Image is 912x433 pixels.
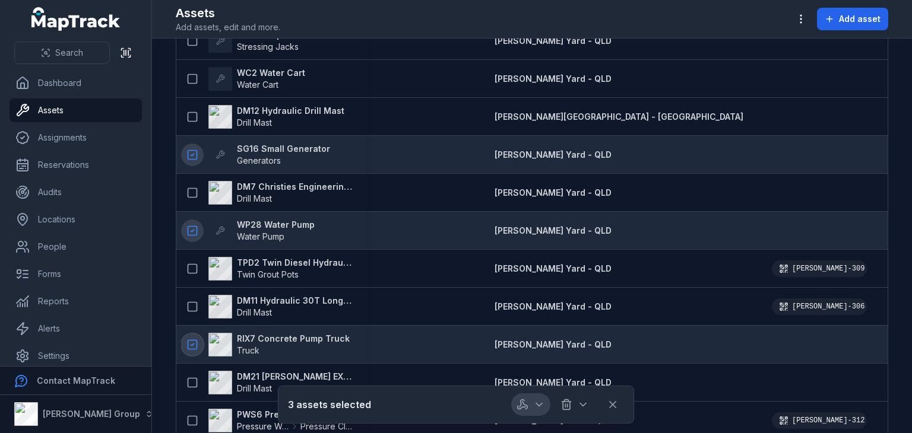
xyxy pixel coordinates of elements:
a: DM7 Christies Engineering Steel MastDrill Mast [208,181,352,205]
span: [PERSON_NAME][GEOGRAPHIC_DATA] - [GEOGRAPHIC_DATA] [495,112,743,122]
strong: Contact MapTrack [37,375,115,386]
a: [PERSON_NAME] Yard - QLD [495,339,612,351]
a: RIX7 Concrete Pump TruckTruck [208,333,350,356]
span: Drill Mast [237,383,272,393]
a: [PERSON_NAME] Yard - QLD [495,35,612,47]
strong: RIX7 Concrete Pump Truck [237,333,350,345]
a: [PERSON_NAME] Yard - QLD [495,149,612,161]
a: [PERSON_NAME] Yard - QLD [495,187,612,199]
strong: 3 assets selected [288,397,371,412]
span: Pressure Cleaner Skid Mounted [300,421,352,432]
strong: [PERSON_NAME] Group [43,409,140,419]
a: Reports [9,289,142,313]
a: [PERSON_NAME][GEOGRAPHIC_DATA] - [GEOGRAPHIC_DATA] [495,111,743,123]
a: [PERSON_NAME] Yard - QLD [495,73,612,85]
button: Search [14,42,110,64]
div: [PERSON_NAME]-312 [772,412,867,429]
strong: DM21 [PERSON_NAME] EX750 for Longreach excavator [237,371,352,383]
a: TK3 Durapac 30TStressing Jacks [208,29,312,53]
span: Generators [237,155,281,165]
span: Truck [237,345,259,355]
a: Audits [9,180,142,204]
a: People [9,235,142,259]
span: [PERSON_NAME] Yard - QLD [495,149,612,160]
div: [PERSON_NAME]-309 [772,260,867,277]
span: Water Pump [237,231,284,241]
strong: DM7 Christies Engineering Steel Mast [237,181,352,193]
a: PWS6 Pressure Cleaner Skid MountedPressure WashersPressure Cleaner Skid Mounted [208,409,352,432]
strong: WP28 Water Pump [237,219,315,231]
a: [PERSON_NAME] Yard - QLD [495,225,612,237]
span: [PERSON_NAME] Yard - QLD [495,301,612,311]
span: Stressing Jacks [237,42,299,52]
a: DM21 [PERSON_NAME] EX750 for Longreach excavatorDrill Mast [208,371,352,394]
span: Water Cart [237,79,278,90]
a: Dashboard [9,71,142,95]
a: [PERSON_NAME] Yard - QLD [495,301,612,313]
a: Alerts [9,317,142,340]
a: SG16 Small GeneratorGenerators [208,143,330,167]
strong: DM12 Hydraulic Drill Mast [237,105,344,117]
span: [PERSON_NAME] Yard - QLD [495,187,612,198]
strong: PWS6 Pressure Cleaner Skid Mounted [237,409,352,421]
span: Add asset [839,13,881,25]
span: [PERSON_NAME] Yard - QLD [495,263,612,273]
span: Pressure Washers [237,421,289,432]
a: Assignments [9,126,142,149]
a: MapTrack [31,7,121,31]
span: [PERSON_NAME] Yard - QLD [495,225,612,235]
span: Drill Mast [237,307,272,317]
a: [PERSON_NAME] Yard - QLD [495,377,612,389]
span: Drill Mast [237,193,272,203]
span: [PERSON_NAME] Yard - QLD [495,36,612,46]
a: DM12 Hydraulic Drill MastDrill Mast [208,105,344,129]
button: Add asset [817,8,888,30]
span: Drill Mast [237,117,272,128]
a: WP28 Water PumpWater Pump [208,219,315,243]
span: Twin Grout Pots [237,269,299,279]
span: [PERSON_NAME] Yard - QLD [495,74,612,84]
a: TPD2 Twin Diesel Hydraulic Grout PotTwin Grout Pots [208,257,352,281]
a: WC2 Water CartWater Cart [208,67,305,91]
h2: Assets [176,5,280,21]
a: Forms [9,262,142,286]
span: Search [55,47,83,59]
a: Settings [9,344,142,368]
span: [PERSON_NAME] Yard - QLD [495,415,612,425]
strong: DM11 Hydraulic 30T Longreach [237,295,352,307]
span: [PERSON_NAME] Yard - QLD [495,339,612,349]
strong: SG16 Small Generator [237,143,330,155]
span: [PERSON_NAME] Yard - QLD [495,377,612,387]
a: Locations [9,208,142,231]
a: DM11 Hydraulic 30T LongreachDrill Mast [208,295,352,319]
span: Add assets, edit and more. [176,21,280,33]
strong: TPD2 Twin Diesel Hydraulic Grout Pot [237,257,352,269]
div: [PERSON_NAME]-306 [772,298,867,315]
strong: WC2 Water Cart [237,67,305,79]
a: [PERSON_NAME] Yard - QLD [495,263,612,275]
a: Reservations [9,153,142,177]
a: Assets [9,98,142,122]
